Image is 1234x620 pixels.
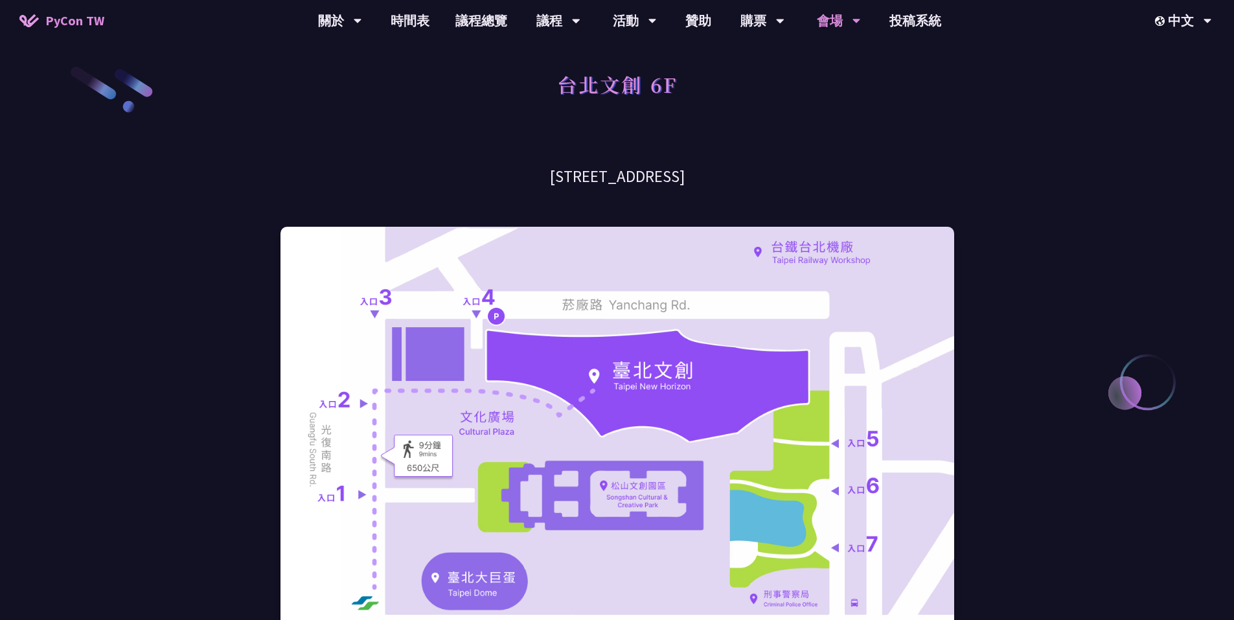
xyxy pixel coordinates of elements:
[6,5,117,37] a: PyCon TW
[45,11,104,30] span: PyCon TW
[557,65,678,104] h1: 台北文創 6F
[19,14,39,27] img: Home icon of PyCon TW 2025
[280,165,954,188] h3: [STREET_ADDRESS]
[1155,16,1168,26] img: Locale Icon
